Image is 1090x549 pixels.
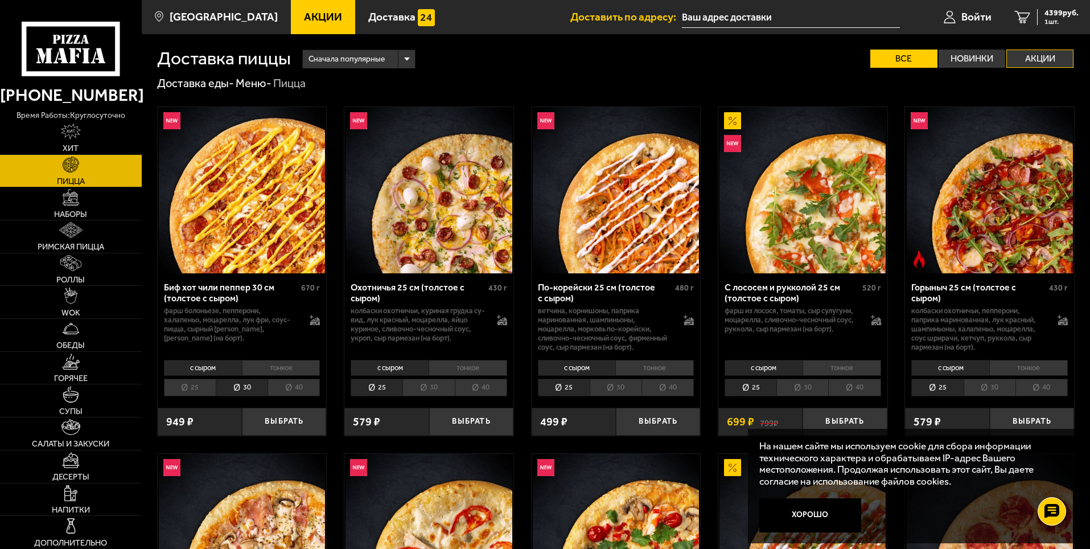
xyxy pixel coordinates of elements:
[759,498,862,532] button: Хорошо
[164,282,299,304] div: Биф хот чили пеппер 30 см (толстое с сыром)
[538,306,673,352] p: ветчина, корнишоны, паприка маринованная, шампиньоны, моцарелла, морковь по-корейски, сливочно-че...
[351,360,429,376] li: с сыром
[242,408,326,436] button: Выбрать
[236,76,272,90] a: Меню-
[304,11,342,22] span: Акции
[344,107,513,273] a: НовинкаОхотничья 25 см (толстое с сыром)
[57,177,85,185] span: Пицца
[776,379,828,396] li: 30
[725,360,803,376] li: с сыром
[1044,9,1079,17] span: 4399 руб.
[56,341,85,349] span: Обеды
[166,416,194,428] span: 949 ₽
[719,107,886,273] img: С лососем и рукколой 25 см (толстое с сыром)
[38,243,104,251] span: Римская пицца
[1006,50,1073,68] label: Акции
[159,107,325,273] img: Биф хот чили пеппер 30 см (толстое с сыром)
[939,50,1006,68] label: Новинки
[718,107,887,273] a: АкционныйНовинкаС лососем и рукколой 25 см (толстое с сыром)
[429,360,507,376] li: тонкое
[911,112,928,129] img: Новинка
[164,306,299,343] p: фарш болоньезе, пепперони, халапеньо, моцарелла, лук фри, соус-пицца, сырный [PERSON_NAME], [PERS...
[911,379,963,396] li: 25
[803,408,887,436] button: Выбрать
[158,107,327,273] a: НовинкаБиф хот чили пеппер 30 см (толстое с сыром)
[52,473,89,481] span: Десерты
[455,379,507,396] li: 40
[538,379,590,396] li: 25
[760,416,778,428] s: 799 ₽
[34,539,107,547] span: Дополнительно
[641,379,694,396] li: 40
[532,107,701,273] a: НовинкаПо-корейски 25 см (толстое с сыром)
[590,379,641,396] li: 30
[911,251,928,268] img: Острое блюдо
[61,309,80,317] span: WOK
[402,379,454,396] li: 30
[157,50,291,68] h1: Доставка пиццы
[52,506,90,514] span: Напитки
[353,416,380,428] span: 579 ₽
[170,11,278,22] span: [GEOGRAPHIC_DATA]
[56,276,85,284] span: Роллы
[164,360,242,376] li: с сыром
[1049,283,1068,293] span: 430 г
[759,440,1057,487] p: На нашем сайте мы используем cookie для сбора информации технического характера и обрабатываем IP...
[724,135,741,152] img: Новинка
[911,282,1046,304] div: Горыныч 25 см (толстое с сыром)
[964,379,1015,396] li: 30
[538,360,616,376] li: с сыром
[1044,18,1079,25] span: 1 шт.
[724,112,741,129] img: Акционный
[727,416,754,428] span: 699 ₽
[157,76,234,90] a: Доставка еды-
[418,9,435,26] img: 15daf4d41897b9f0e9f617042186c801.svg
[301,283,320,293] span: 670 г
[724,459,741,476] img: Акционный
[914,416,941,428] span: 579 ₽
[725,282,859,304] div: С лососем и рукколой 25 см (толстое с сыром)
[540,416,567,428] span: 499 ₽
[961,11,992,22] span: Войти
[351,282,486,304] div: Охотничья 25 см (толстое с сыром)
[675,283,694,293] span: 480 г
[989,360,1068,376] li: тонкое
[828,379,881,396] li: 40
[350,459,367,476] img: Новинка
[862,283,881,293] span: 520 г
[54,374,88,382] span: Горячее
[905,107,1074,273] a: НовинкаОстрое блюдоГорыныч 25 см (толстое с сыром)
[870,50,937,68] label: Все
[350,112,367,129] img: Новинка
[59,407,83,415] span: Супы
[907,107,1073,273] img: Горыныч 25 см (толстое с сыром)
[990,408,1074,436] button: Выбрать
[32,440,109,448] span: Салаты и закуски
[911,306,1046,352] p: колбаски Охотничьи, пепперони, паприка маринованная, лук красный, шампиньоны, халапеньо, моцарелл...
[911,360,989,376] li: с сыром
[1015,379,1068,396] li: 40
[368,11,416,22] span: Доставка
[351,379,402,396] li: 25
[429,408,513,436] button: Выбрать
[537,112,554,129] img: Новинка
[616,408,700,436] button: Выбрать
[351,306,486,343] p: колбаски охотничьи, куриная грудка су-вид, лук красный, моцарелла, яйцо куриное, сливочно-чесночн...
[538,282,673,304] div: По-корейски 25 см (толстое с сыром)
[242,360,320,376] li: тонкое
[725,379,776,396] li: 25
[163,459,180,476] img: Новинка
[309,48,385,70] span: Сначала популярные
[54,210,87,218] span: Наборы
[615,360,694,376] li: тонкое
[803,360,881,376] li: тонкое
[725,306,859,334] p: фарш из лосося, томаты, сыр сулугуни, моцарелла, сливочно-чесночный соус, руккола, сыр пармезан (...
[682,7,900,28] input: Ваш адрес доставки
[63,144,79,152] span: Хит
[533,107,699,273] img: По-корейски 25 см (толстое с сыром)
[268,379,320,396] li: 40
[163,112,180,129] img: Новинка
[345,107,512,273] img: Охотничья 25 см (толстое с сыром)
[488,283,507,293] span: 430 г
[273,76,306,91] div: Пицца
